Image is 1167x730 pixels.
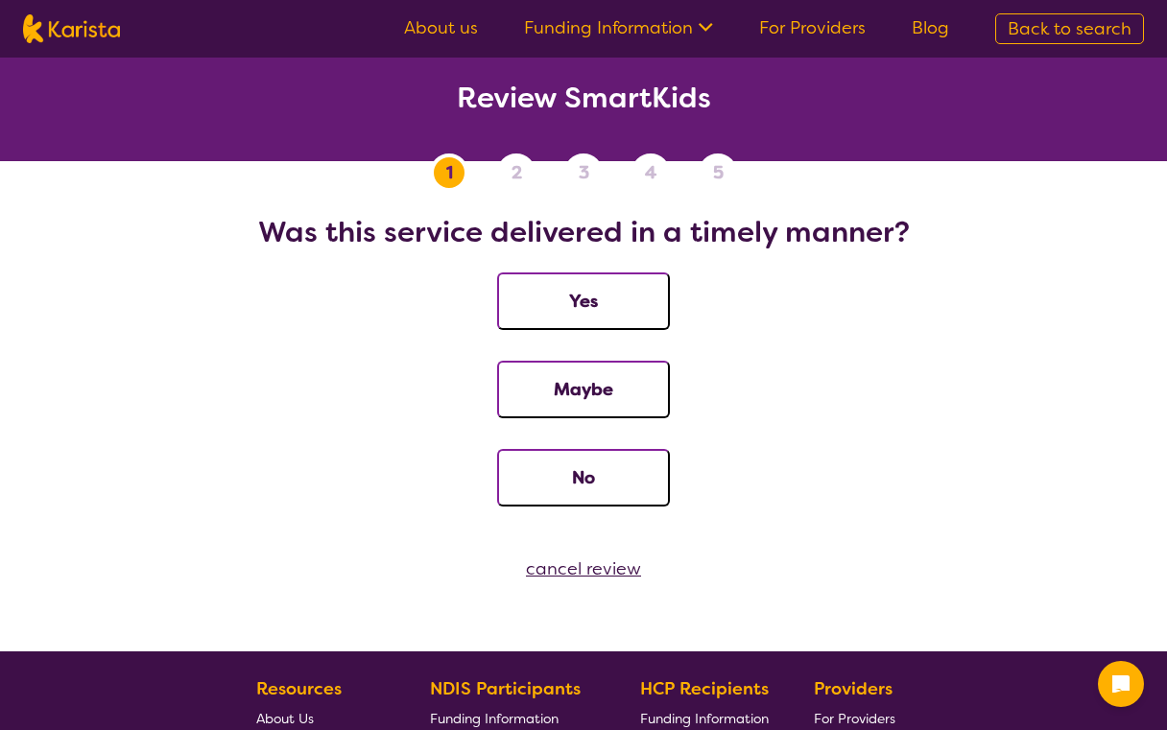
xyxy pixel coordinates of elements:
a: About us [404,16,478,39]
span: Funding Information [640,710,769,727]
a: Blog [912,16,949,39]
a: Funding Information [524,16,713,39]
span: 1 [446,158,453,187]
b: Providers [814,677,893,700]
button: No [497,449,670,506]
span: 4 [645,158,656,187]
button: Maybe [497,361,670,418]
span: For Providers [814,710,895,727]
b: HCP Recipients [640,677,769,700]
button: Yes [497,272,670,330]
a: For Providers [759,16,866,39]
span: Funding Information [430,710,559,727]
a: Back to search [995,13,1144,44]
img: Karista logo [23,14,120,43]
span: 3 [579,158,589,187]
b: Resources [256,677,342,700]
b: NDIS Participants [430,677,581,700]
span: 2 [512,158,522,187]
span: 5 [713,158,724,187]
span: Back to search [1008,17,1131,40]
h2: Was this service delivered in a timely manner? [23,215,1144,249]
span: About Us [256,710,314,727]
h2: Review SmartKids [23,81,1144,115]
